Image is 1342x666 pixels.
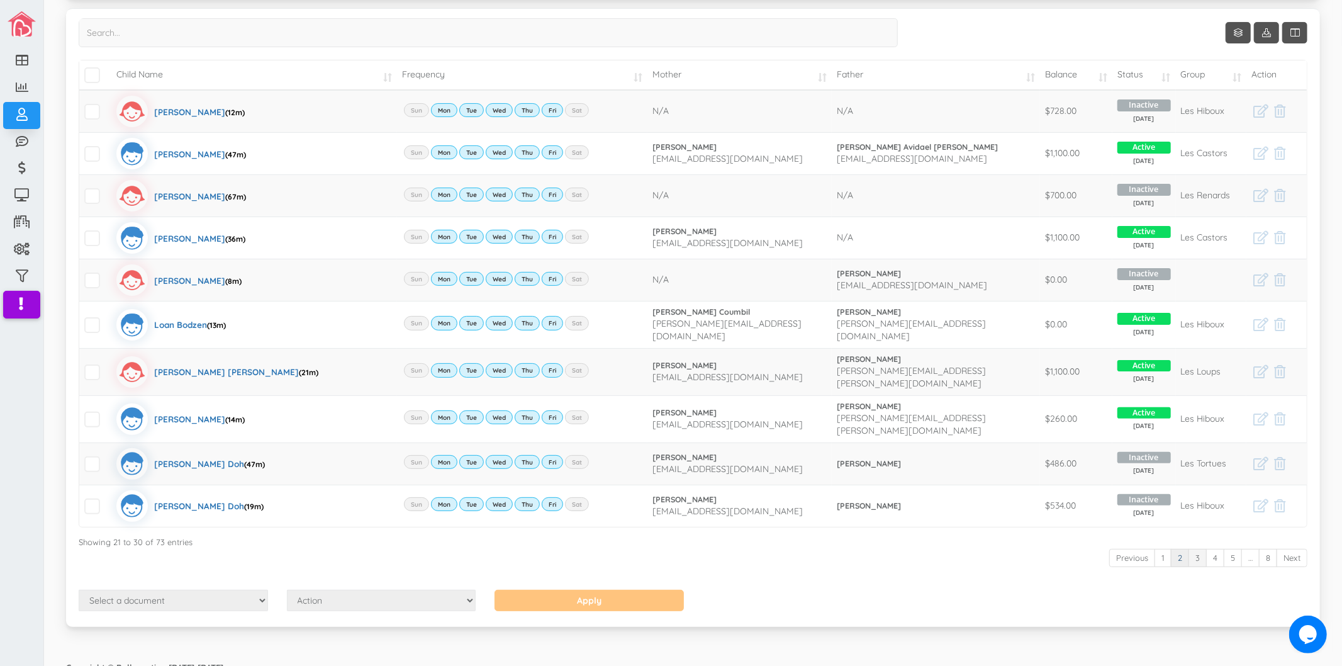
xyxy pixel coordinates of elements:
span: Active [1117,360,1171,372]
label: Mon [431,145,457,159]
label: Thu [515,145,540,159]
a: [PERSON_NAME] Doh(47m) [116,448,265,480]
a: [PERSON_NAME] Avidael [PERSON_NAME] [837,142,1035,153]
label: Thu [515,272,540,286]
td: $260.00 [1040,395,1112,443]
label: Sat [565,363,589,377]
span: Active [1117,226,1171,238]
label: Thu [515,188,540,201]
img: girlicon.svg [116,264,148,296]
a: [PERSON_NAME] [837,500,1035,512]
span: [DATE] [1117,241,1171,250]
td: $728.00 [1040,90,1112,132]
span: [PERSON_NAME][EMAIL_ADDRESS][DOMAIN_NAME] [837,318,986,342]
label: Mon [431,410,457,424]
label: Fri [542,145,563,159]
span: [EMAIL_ADDRESS][DOMAIN_NAME] [652,153,803,164]
label: Sun [404,230,429,244]
a: [PERSON_NAME] [652,226,827,237]
td: Les Castors [1176,217,1247,259]
label: Mon [431,188,457,201]
span: [DATE] [1117,157,1171,166]
label: Fri [542,316,563,330]
span: [DATE] [1117,283,1171,292]
a: [PERSON_NAME] [837,354,1035,365]
label: Tue [459,188,484,201]
span: [DATE] [1117,422,1171,431]
label: Sat [565,188,589,201]
a: 4 [1206,549,1224,567]
label: Sun [404,103,429,117]
div: [PERSON_NAME] [154,96,245,127]
label: Tue [459,316,484,330]
img: boyicon.svg [116,448,148,480]
td: N/A [647,174,832,217]
a: [PERSON_NAME] [652,407,827,419]
label: Fri [542,103,563,117]
label: Mon [431,497,457,511]
label: Thu [515,497,540,511]
a: 5 [1224,549,1242,567]
a: [PERSON_NAME] Doh(19m) [116,490,264,522]
a: [PERSON_NAME](47m) [116,138,246,169]
img: girlicon.svg [116,180,148,212]
label: Sat [565,410,589,424]
div: Loan Bodzen [154,309,226,341]
label: Mon [431,363,457,377]
span: [DATE] [1117,509,1171,517]
td: Les Tortues [1176,443,1247,485]
a: [PERSON_NAME] Coumbil [652,307,827,318]
span: [EMAIL_ADDRESS][DOMAIN_NAME] [652,505,803,517]
a: Next [1277,549,1307,567]
span: (8m) [225,276,242,286]
span: Active [1117,407,1171,419]
div: [PERSON_NAME] [PERSON_NAME] [154,356,318,388]
td: Les Hiboux [1176,485,1247,527]
img: boyicon.svg [116,309,148,341]
label: Wed [486,316,513,330]
label: Wed [486,272,513,286]
a: [PERSON_NAME] [652,494,827,505]
td: $0.00 [1040,259,1112,301]
label: Fri [542,455,563,469]
label: Wed [486,363,513,377]
img: girlicon.svg [116,96,148,127]
td: N/A [647,90,832,132]
span: (13m) [207,320,226,330]
label: Wed [486,410,513,424]
td: Les Renards [1176,174,1247,217]
label: Fri [542,272,563,286]
a: 8 [1259,549,1277,567]
label: Mon [431,455,457,469]
span: [DATE] [1117,115,1171,123]
a: [PERSON_NAME] [837,401,1035,412]
td: Frequency: activate to sort column ascending [397,60,647,90]
td: $1,100.00 [1040,348,1112,395]
a: [PERSON_NAME](36m) [116,222,245,254]
a: [PERSON_NAME] [837,307,1035,318]
td: $534.00 [1040,485,1112,527]
span: (47m) [225,150,246,159]
span: (67m) [225,192,246,201]
a: Loan Bodzen(13m) [116,309,226,341]
span: [PERSON_NAME][EMAIL_ADDRESS][PERSON_NAME][DOMAIN_NAME] [837,412,986,436]
span: Inactive [1117,184,1171,196]
span: [DATE] [1117,328,1171,337]
a: 3 [1188,549,1207,567]
label: Sat [565,145,589,159]
div: [PERSON_NAME] [154,180,246,212]
label: Mon [431,230,457,244]
span: [DATE] [1117,199,1171,208]
label: Sat [565,316,589,330]
td: $0.00 [1040,301,1112,348]
td: $700.00 [1040,174,1112,217]
a: [PERSON_NAME] [837,268,1035,279]
span: [PERSON_NAME][EMAIL_ADDRESS][PERSON_NAME][DOMAIN_NAME] [837,365,986,389]
input: Apply [495,590,684,611]
label: Sat [565,272,589,286]
label: Wed [486,497,513,511]
div: [PERSON_NAME] Doh [154,448,265,480]
span: [EMAIL_ADDRESS][DOMAIN_NAME] [652,419,803,430]
div: [PERSON_NAME] Doh [154,490,264,522]
label: Fri [542,410,563,424]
